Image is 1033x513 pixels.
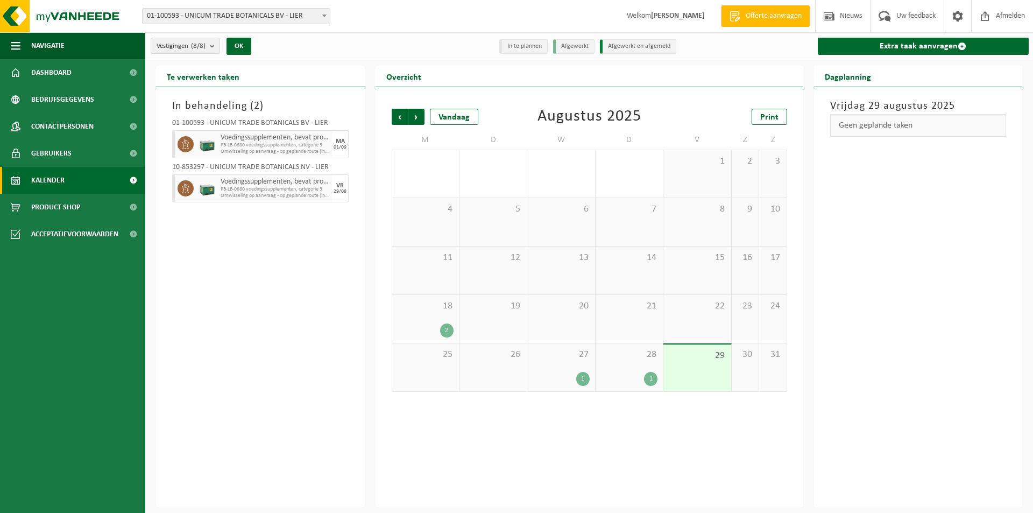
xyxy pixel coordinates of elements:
div: VR [336,182,344,189]
span: 8 [669,203,725,215]
td: Z [732,130,759,150]
div: 1 [576,372,590,386]
a: Print [752,109,787,125]
span: Dashboard [31,59,72,86]
td: V [663,130,731,150]
span: Navigatie [31,32,65,59]
span: Vestigingen [157,38,206,54]
span: 2 [737,156,753,167]
div: 29/08 [334,189,346,194]
td: D [459,130,527,150]
span: 19 [465,300,521,312]
span: Gebruikers [31,140,72,167]
span: 3 [765,156,781,167]
span: 27 [533,349,589,361]
div: Augustus 2025 [537,109,641,125]
td: M [392,130,459,150]
div: MA [336,138,345,145]
span: Vorige [392,109,408,125]
span: 30 [737,349,753,361]
span: 13 [533,252,589,264]
span: Omwisseling op aanvraag - op geplande route (incl. verwerking) [221,193,330,199]
td: W [527,130,595,150]
span: 24 [765,300,781,312]
img: PB-LB-0680-HPE-GN-01 [199,136,215,152]
span: Omwisseling op aanvraag - op geplande route (incl. verwerking) [221,149,330,155]
td: D [596,130,663,150]
span: 31 [765,349,781,361]
span: 23 [737,300,753,312]
span: 01-100593 - UNICUM TRADE BOTANICALS BV - LIER [143,9,330,24]
button: OK [227,38,251,55]
span: 20 [533,300,589,312]
span: Acceptatievoorwaarden [31,221,118,248]
li: Afgewerkt [553,39,595,54]
div: 1 [644,372,657,386]
h2: Overzicht [376,66,432,87]
span: 9 [737,203,753,215]
span: 14 [601,252,657,264]
h3: Vrijdag 29 augustus 2025 [830,98,1007,114]
h2: Dagplanning [814,66,882,87]
li: In te plannen [499,39,548,54]
span: 6 [533,203,589,215]
span: 25 [398,349,454,361]
span: 10 [765,203,781,215]
span: 26 [465,349,521,361]
span: 28 [601,349,657,361]
div: 2 [440,324,454,338]
span: 17 [765,252,781,264]
span: 5 [465,203,521,215]
count: (8/8) [191,43,206,50]
span: 22 [669,300,725,312]
span: 11 [398,252,454,264]
button: Vestigingen(8/8) [151,38,220,54]
strong: [PERSON_NAME] [651,12,705,20]
img: PB-LB-0680-HPE-GN-01 [199,180,215,196]
div: Geen geplande taken [830,114,1007,137]
div: Vandaag [430,109,478,125]
span: 16 [737,252,753,264]
span: Print [760,113,779,122]
span: 1 [669,156,725,167]
span: 7 [601,203,657,215]
li: Afgewerkt en afgemeld [600,39,676,54]
span: Product Shop [31,194,80,221]
span: 2 [254,101,260,111]
span: PB-LB-0680 voedingssupplementen, categorie 3 [221,142,330,149]
div: 10-853297 - UNICUM TRADE BOTANICALS NV - LIER [172,164,349,174]
span: 18 [398,300,454,312]
span: PB-LB-0680 voedingssupplementen, categorie 3 [221,186,330,193]
a: Offerte aanvragen [721,5,810,27]
span: Volgende [408,109,424,125]
span: 4 [398,203,454,215]
td: Z [759,130,787,150]
span: Offerte aanvragen [743,11,804,22]
span: 15 [669,252,725,264]
span: Voedingssupplementen, bevat producten van dierlijke oorsprong, categorie 3 [221,133,330,142]
span: 21 [601,300,657,312]
span: Bedrijfsgegevens [31,86,94,113]
h3: In behandeling ( ) [172,98,349,114]
span: Contactpersonen [31,113,94,140]
span: Voedingssupplementen, bevat producten van dierlijke oorsprong, categorie 3 [221,178,330,186]
span: 12 [465,252,521,264]
a: Extra taak aanvragen [818,38,1029,55]
div: 01-100593 - UNICUM TRADE BOTANICALS BV - LIER [172,120,349,130]
div: 01/09 [334,145,346,150]
span: 29 [669,350,725,362]
span: 01-100593 - UNICUM TRADE BOTANICALS BV - LIER [142,8,330,24]
span: Kalender [31,167,65,194]
h2: Te verwerken taken [156,66,250,87]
